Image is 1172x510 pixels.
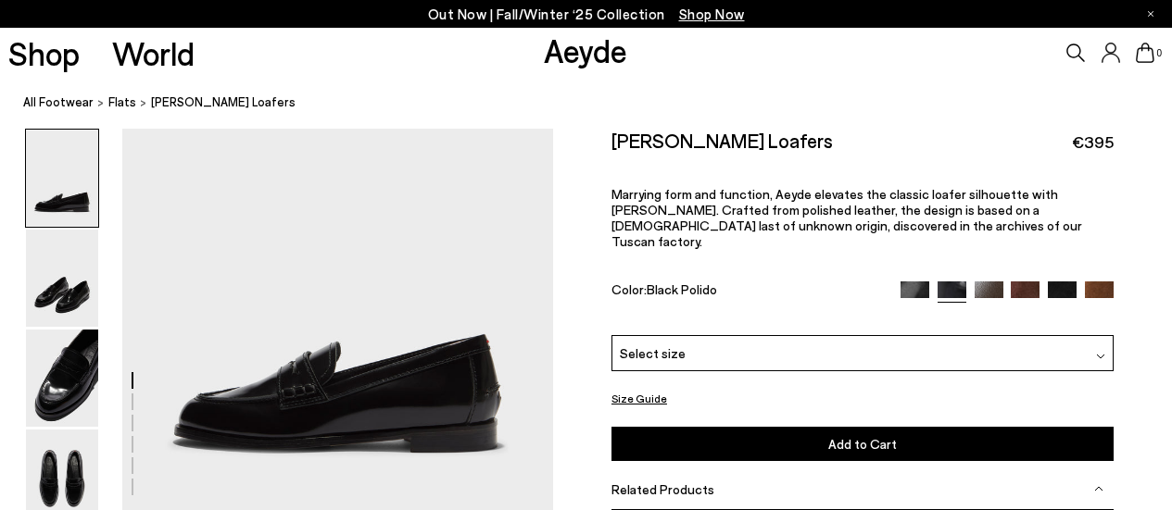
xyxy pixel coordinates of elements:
[1136,43,1154,63] a: 0
[1154,48,1164,58] span: 0
[611,387,667,410] button: Size Guide
[26,230,98,327] img: Oscar Leather Loafers - Image 2
[1094,484,1103,493] img: svg%3E
[23,93,94,112] a: All Footwear
[26,330,98,427] img: Oscar Leather Loafers - Image 3
[428,3,745,26] p: Out Now | Fall/Winter ‘25 Collection
[8,37,80,69] a: Shop
[679,6,745,22] span: Navigate to /collections/new-in
[108,93,136,112] a: flats
[611,129,833,152] h2: [PERSON_NAME] Loafers
[620,343,686,363] span: Select size
[1096,352,1105,361] img: svg%3E
[611,281,885,303] div: Color:
[544,31,627,69] a: Aeyde
[611,481,714,497] span: Related Products
[611,186,1082,249] span: Marrying form and function, Aeyde elevates the classic loafer silhouette with [PERSON_NAME]. Craf...
[26,130,98,227] img: Oscar Leather Loafers - Image 1
[108,94,136,109] span: flats
[828,436,897,452] span: Add to Cart
[1072,131,1114,154] span: €395
[647,281,717,297] span: Black Polido
[611,427,1114,461] button: Add to Cart
[112,37,195,69] a: World
[151,93,296,112] span: [PERSON_NAME] Loafers
[23,78,1172,129] nav: breadcrumb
